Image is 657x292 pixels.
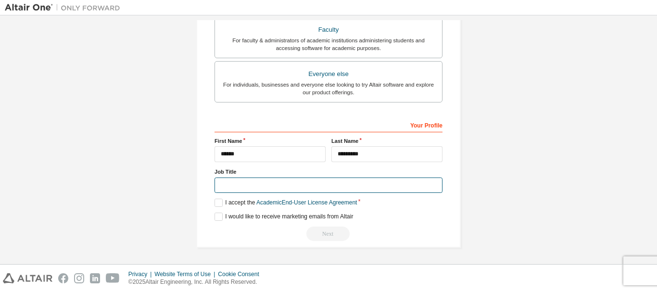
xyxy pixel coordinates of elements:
[128,270,154,278] div: Privacy
[221,81,436,96] div: For individuals, businesses and everyone else looking to try Altair software and explore our prod...
[106,273,120,283] img: youtube.svg
[3,273,52,283] img: altair_logo.svg
[218,270,265,278] div: Cookie Consent
[215,168,442,176] label: Job Title
[221,67,436,81] div: Everyone else
[74,273,84,283] img: instagram.svg
[90,273,100,283] img: linkedin.svg
[215,227,442,241] div: You need to provide your academic email
[128,278,265,286] p: © 2025 Altair Engineering, Inc. All Rights Reserved.
[215,213,353,221] label: I would like to receive marketing emails from Altair
[215,117,442,132] div: Your Profile
[215,199,357,207] label: I accept the
[58,273,68,283] img: facebook.svg
[221,23,436,37] div: Faculty
[331,137,442,145] label: Last Name
[154,270,218,278] div: Website Terms of Use
[256,199,357,206] a: Academic End-User License Agreement
[5,3,125,13] img: Altair One
[221,37,436,52] div: For faculty & administrators of academic institutions administering students and accessing softwa...
[215,137,326,145] label: First Name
